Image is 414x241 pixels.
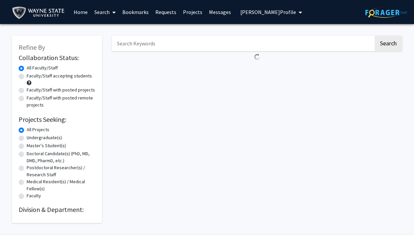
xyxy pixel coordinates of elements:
h2: Division & Department: [19,206,95,214]
iframe: Chat [386,211,409,236]
a: Bookmarks [119,0,152,24]
a: Search [91,0,119,24]
button: Search [375,36,402,51]
span: Refine By [19,43,45,51]
label: Medical Resident(s) / Medical Fellow(s) [27,178,95,192]
label: Undergraduate(s) [27,134,62,141]
input: Search Keywords [112,36,374,51]
nav: Page navigation [112,63,402,78]
label: All Faculty/Staff [27,64,58,71]
span: [PERSON_NAME] Profile [240,9,296,15]
img: ForagerOne Logo [365,7,407,18]
h2: Collaboration Status: [19,54,95,62]
img: Loading [251,51,263,63]
h2: Projects Seeking: [19,115,95,124]
label: Faculty/Staff with posted projects [27,86,95,93]
label: All Projects [27,126,49,133]
img: Wayne State University Logo [12,5,68,20]
label: Faculty/Staff with posted remote projects [27,94,95,108]
a: Projects [180,0,206,24]
a: Requests [152,0,180,24]
a: Home [70,0,91,24]
a: Messages [206,0,234,24]
label: Faculty/Staff accepting students [27,72,92,79]
label: Postdoctoral Researcher(s) / Research Staff [27,164,95,178]
label: Faculty [27,192,41,199]
label: Doctoral Candidate(s) (PhD, MD, DMD, PharmD, etc.) [27,150,95,164]
label: Master's Student(s) [27,142,66,149]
